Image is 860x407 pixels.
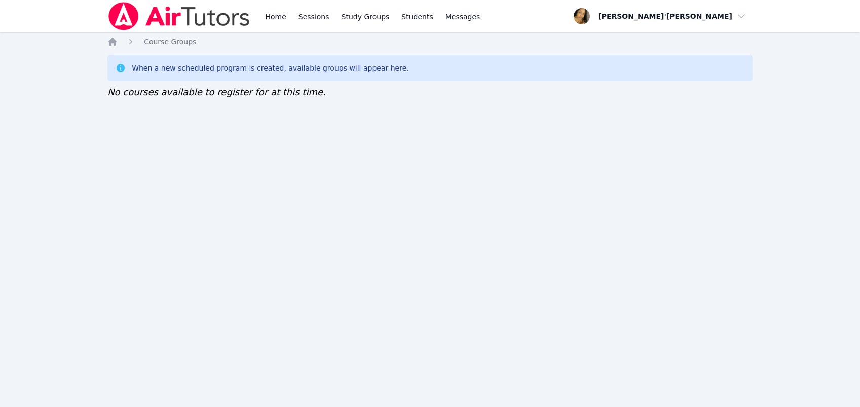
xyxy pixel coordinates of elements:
[107,37,753,47] nav: Breadcrumb
[107,87,326,97] span: No courses available to register for at this time.
[144,38,196,46] span: Course Groups
[445,12,480,22] span: Messages
[107,2,251,30] img: Air Tutors
[144,37,196,47] a: Course Groups
[132,63,409,73] div: When a new scheduled program is created, available groups will appear here.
